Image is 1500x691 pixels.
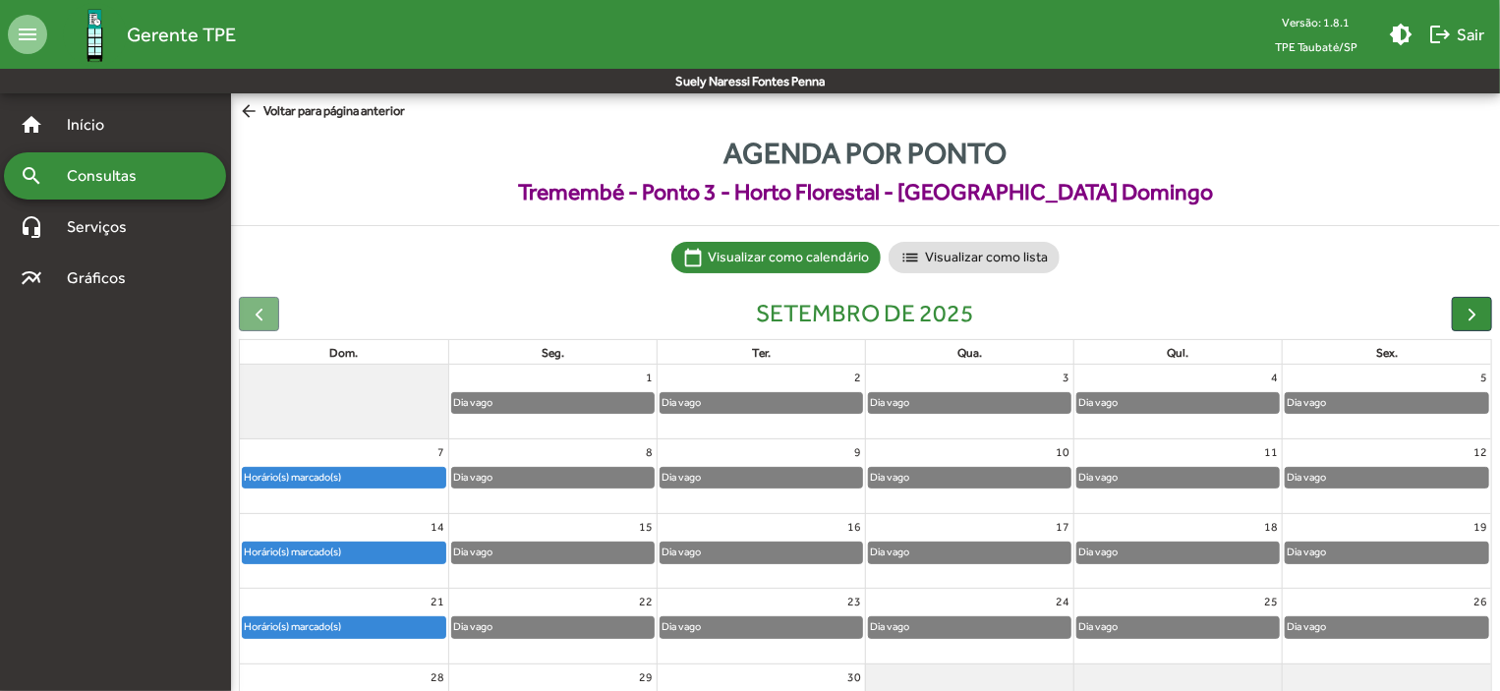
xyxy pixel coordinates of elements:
[1286,468,1327,487] div: Dia vago
[869,468,910,487] div: Dia vago
[850,365,865,390] a: 2 de setembro de 2025
[1077,617,1119,636] div: Dia vago
[671,242,881,273] mat-chip: Visualizar como calendário
[1428,23,1452,46] mat-icon: logout
[1267,365,1282,390] a: 4 de setembro de 2025
[448,439,657,514] td: 8 de setembro de 2025
[240,439,448,514] td: 7 de setembro de 2025
[1476,365,1491,390] a: 5 de setembro de 2025
[748,342,775,364] a: terça-feira
[661,617,702,636] div: Dia vago
[1052,439,1073,465] a: 10 de setembro de 2025
[231,131,1500,175] span: Agenda por ponto
[1470,439,1491,465] a: 12 de setembro de 2025
[127,19,236,50] span: Gerente TPE
[427,514,448,540] a: 14 de setembro de 2025
[239,101,263,123] mat-icon: arrow_back
[657,514,865,589] td: 16 de setembro de 2025
[1259,34,1373,59] span: TPE Taubaté/SP
[538,342,568,364] a: segunda-feira
[452,543,493,561] div: Dia vago
[865,514,1073,589] td: 17 de setembro de 2025
[1286,393,1327,412] div: Dia vago
[1074,589,1283,663] td: 25 de setembro de 2025
[63,3,127,67] img: Logo
[635,664,657,690] a: 29 de setembro de 2025
[20,113,43,137] mat-icon: home
[1286,617,1327,636] div: Dia vago
[900,248,920,267] mat-icon: list
[1420,17,1492,52] button: Sair
[1077,543,1119,561] div: Dia vago
[1283,439,1491,514] td: 12 de setembro de 2025
[1470,514,1491,540] a: 19 de setembro de 2025
[1286,543,1327,561] div: Dia vago
[448,589,657,663] td: 22 de setembro de 2025
[1260,514,1282,540] a: 18 de setembro de 2025
[1260,439,1282,465] a: 11 de setembro de 2025
[657,439,865,514] td: 9 de setembro de 2025
[8,15,47,54] mat-icon: menu
[869,543,910,561] div: Dia vago
[231,175,1500,209] span: Tremembé - Ponto 3 - Horto Florestal - [GEOGRAPHIC_DATA] Domingo
[55,215,153,239] span: Serviços
[657,589,865,663] td: 23 de setembro de 2025
[20,266,43,290] mat-icon: multiline_chart
[55,266,152,290] span: Gráficos
[448,365,657,439] td: 1 de setembro de 2025
[1470,589,1491,614] a: 26 de setembro de 2025
[243,617,342,636] div: Horário(s) marcado(s)
[452,393,493,412] div: Dia vago
[661,543,702,561] div: Dia vago
[243,468,342,487] div: Horário(s) marcado(s)
[683,248,703,267] mat-icon: calendar_today
[452,468,493,487] div: Dia vago
[243,543,342,561] div: Horário(s) marcado(s)
[869,393,910,412] div: Dia vago
[20,215,43,239] mat-icon: headset_mic
[635,514,657,540] a: 15 de setembro de 2025
[657,365,865,439] td: 2 de setembro de 2025
[642,439,657,465] a: 8 de setembro de 2025
[1283,365,1491,439] td: 5 de setembro de 2025
[325,342,362,364] a: domingo
[953,342,986,364] a: quarta-feira
[1428,17,1484,52] span: Sair
[1074,439,1283,514] td: 11 de setembro de 2025
[843,589,865,614] a: 23 de setembro de 2025
[642,365,657,390] a: 1 de setembro de 2025
[452,617,493,636] div: Dia vago
[1372,342,1402,364] a: sexta-feira
[1059,365,1073,390] a: 3 de setembro de 2025
[757,299,975,328] h2: setembro de 2025
[635,589,657,614] a: 22 de setembro de 2025
[661,393,702,412] div: Dia vago
[865,589,1073,663] td: 24 de setembro de 2025
[239,101,405,123] span: Voltar para página anterior
[1052,514,1073,540] a: 17 de setembro de 2025
[865,439,1073,514] td: 10 de setembro de 2025
[1260,589,1282,614] a: 25 de setembro de 2025
[55,164,162,188] span: Consultas
[1283,589,1491,663] td: 26 de setembro de 2025
[20,164,43,188] mat-icon: search
[1074,514,1283,589] td: 18 de setembro de 2025
[850,439,865,465] a: 9 de setembro de 2025
[1283,514,1491,589] td: 19 de setembro de 2025
[1164,342,1193,364] a: quinta-feira
[240,589,448,663] td: 21 de setembro de 2025
[240,514,448,589] td: 14 de setembro de 2025
[843,664,865,690] a: 30 de setembro de 2025
[427,664,448,690] a: 28 de setembro de 2025
[427,589,448,614] a: 21 de setembro de 2025
[865,365,1073,439] td: 3 de setembro de 2025
[1077,393,1119,412] div: Dia vago
[1259,10,1373,34] div: Versão: 1.8.1
[661,468,702,487] div: Dia vago
[1077,468,1119,487] div: Dia vago
[1052,589,1073,614] a: 24 de setembro de 2025
[843,514,865,540] a: 16 de setembro de 2025
[869,617,910,636] div: Dia vago
[1074,365,1283,439] td: 4 de setembro de 2025
[1389,23,1413,46] mat-icon: brightness_medium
